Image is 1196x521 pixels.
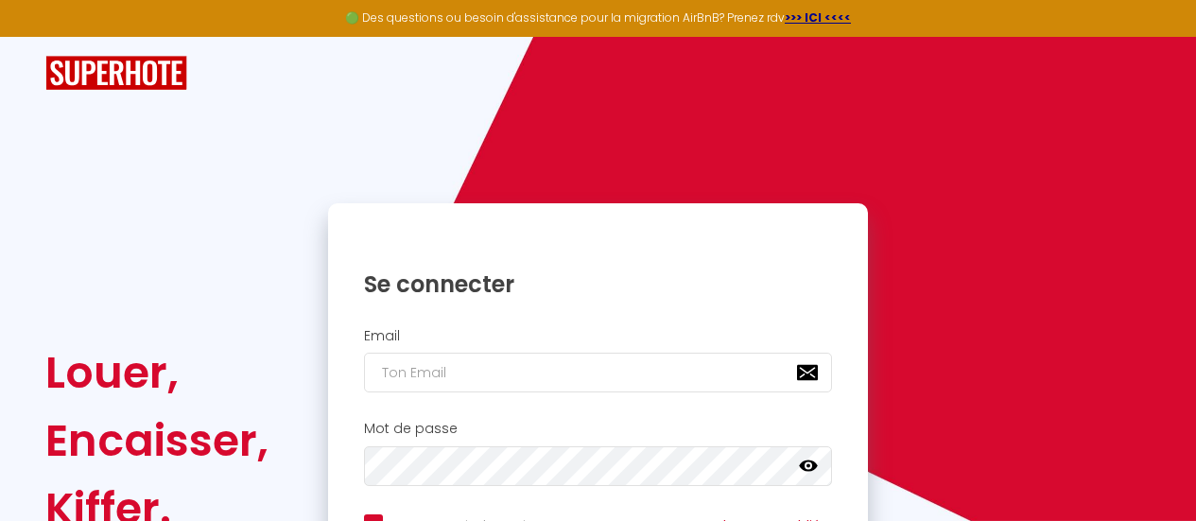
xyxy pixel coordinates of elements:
[364,353,833,392] input: Ton Email
[45,56,187,91] img: SuperHote logo
[364,269,833,299] h1: Se connecter
[45,339,269,407] div: Louer,
[364,328,833,344] h2: Email
[785,9,851,26] a: >>> ICI <<<<
[364,421,833,437] h2: Mot de passe
[45,407,269,475] div: Encaisser,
